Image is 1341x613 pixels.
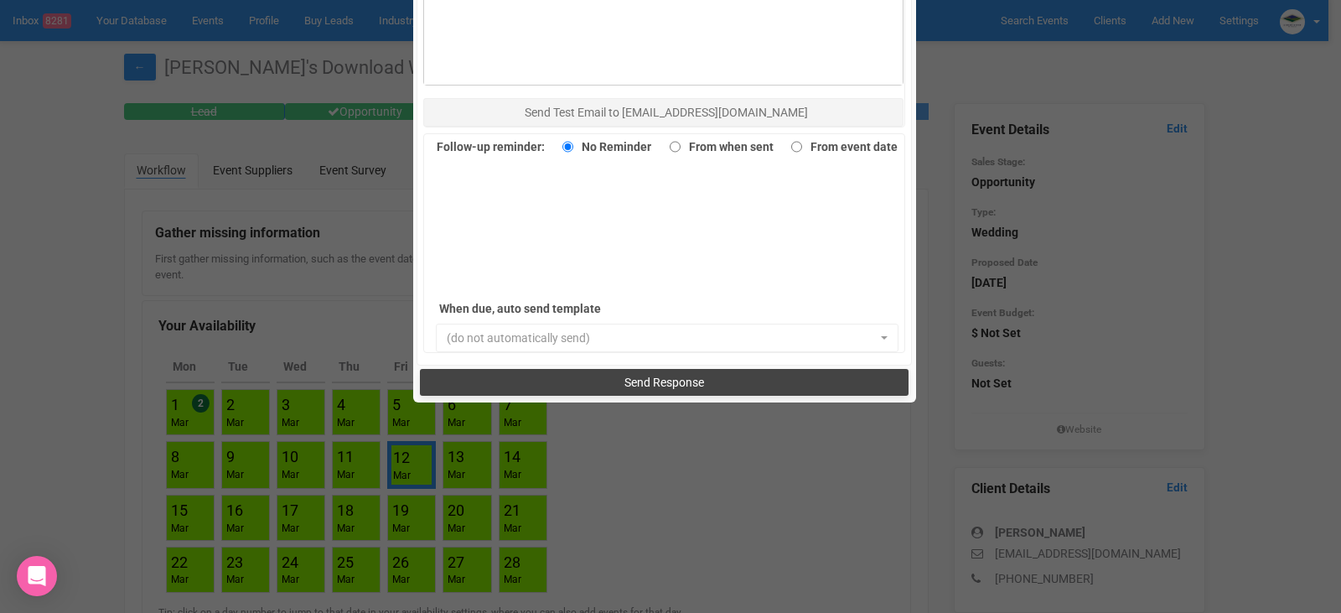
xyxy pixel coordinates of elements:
label: From when sent [661,135,774,158]
label: No Reminder [554,135,651,158]
label: When due, auto send template [439,297,674,320]
span: Send Response [624,376,704,389]
span: (do not automatically send) [447,330,878,346]
label: Follow-up reminder: [437,135,545,158]
span: Send Test Email to [EMAIL_ADDRESS][DOMAIN_NAME] [525,106,808,119]
label: From event date [783,135,898,158]
div: Open Intercom Messenger [17,556,57,596]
